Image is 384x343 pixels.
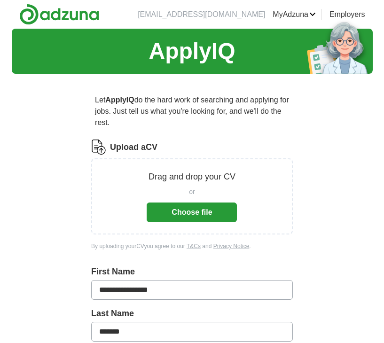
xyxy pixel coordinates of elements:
[91,91,293,132] p: Let do the hard work of searching and applying for jobs. Just tell us what you're looking for, an...
[91,140,106,155] img: CV Icon
[91,307,293,320] label: Last Name
[91,242,293,250] div: By uploading your CV you agree to our and .
[91,265,293,278] label: First Name
[329,9,365,20] a: Employers
[273,9,316,20] a: MyAdzuna
[138,9,265,20] li: [EMAIL_ADDRESS][DOMAIN_NAME]
[149,34,235,68] h1: ApplyIQ
[189,187,195,197] span: or
[19,4,99,25] img: Adzuna logo
[187,243,201,249] a: T&Cs
[110,141,157,154] label: Upload a CV
[213,243,250,249] a: Privacy Notice
[147,203,237,222] button: Choose file
[105,96,134,104] strong: ApplyIQ
[149,171,235,183] p: Drag and drop your CV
